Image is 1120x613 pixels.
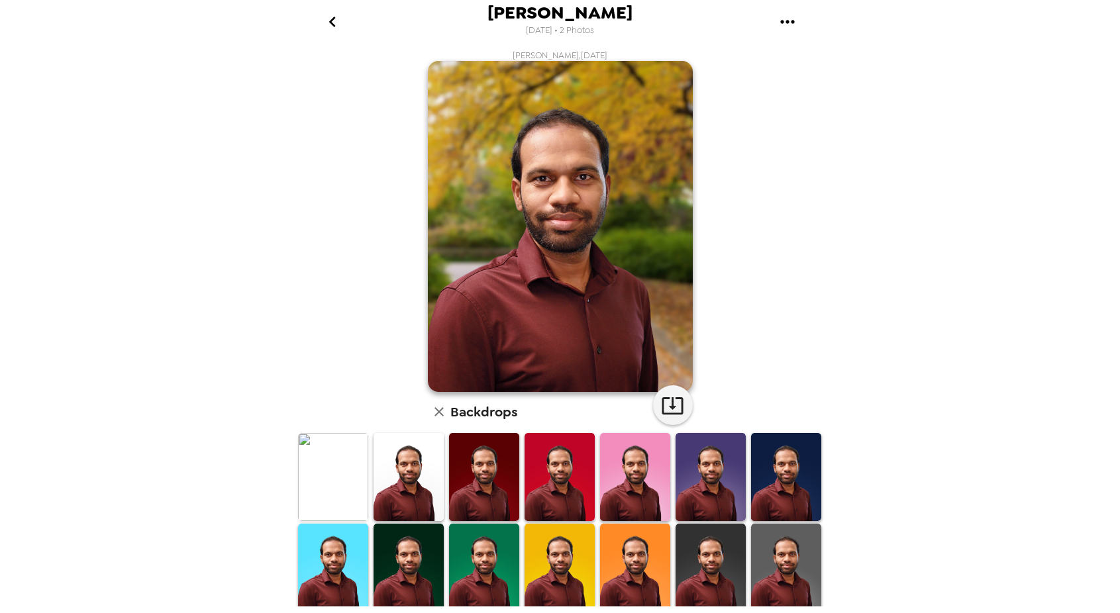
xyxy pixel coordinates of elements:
[526,22,594,40] span: [DATE] • 2 Photos
[428,61,693,392] img: user
[487,4,633,22] span: [PERSON_NAME]
[298,433,368,521] img: Original
[513,50,607,61] span: [PERSON_NAME] , [DATE]
[450,401,517,422] h6: Backdrops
